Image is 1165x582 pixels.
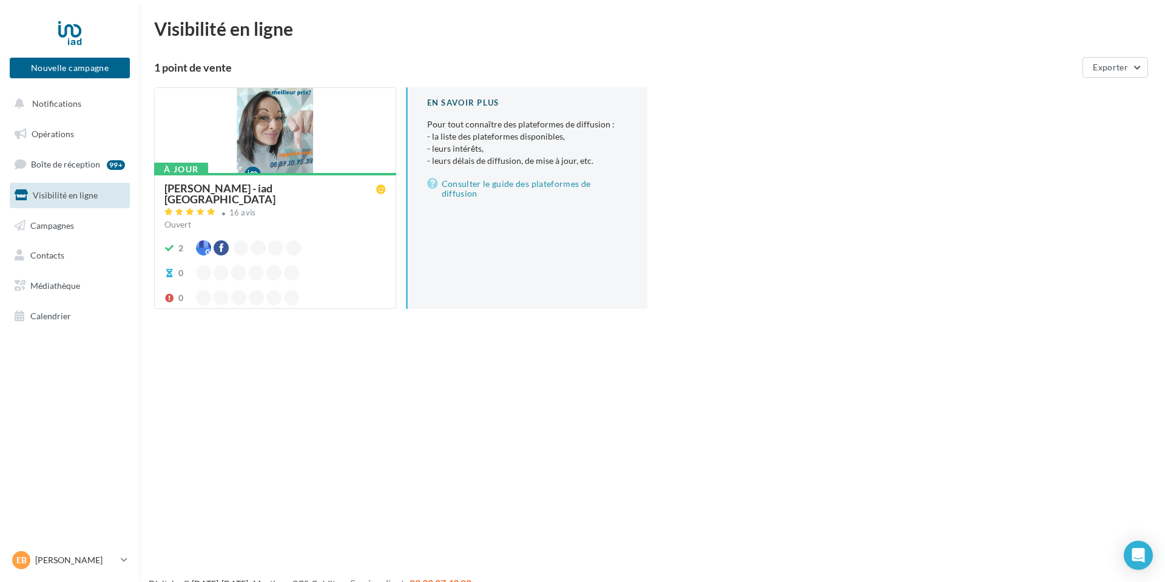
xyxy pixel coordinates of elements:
[178,267,183,279] div: 0
[427,130,629,143] li: - la liste des plateformes disponibles,
[30,280,80,291] span: Médiathèque
[178,242,183,254] div: 2
[1124,541,1153,570] div: Open Intercom Messenger
[16,554,27,566] span: EB
[32,129,74,139] span: Opérations
[427,143,629,155] li: - leurs intérêts,
[164,183,376,205] div: [PERSON_NAME] - iad [GEOGRAPHIC_DATA]
[30,250,64,260] span: Contacts
[7,151,132,177] a: Boîte de réception99+
[427,118,629,167] p: Pour tout connaître des plateformes de diffusion :
[7,243,132,268] a: Contacts
[30,311,71,321] span: Calendrier
[107,160,125,170] div: 99+
[30,220,74,230] span: Campagnes
[32,98,81,109] span: Notifications
[10,58,130,78] button: Nouvelle campagne
[164,219,191,229] span: Ouvert
[7,213,132,239] a: Campagnes
[427,155,629,167] li: - leurs délais de diffusion, de mise à jour, etc.
[1082,57,1148,78] button: Exporter
[178,292,183,304] div: 0
[10,549,130,572] a: EB [PERSON_NAME]
[427,177,629,201] a: Consulter le guide des plateformes de diffusion
[1093,62,1128,72] span: Exporter
[427,97,629,109] div: En savoir plus
[7,121,132,147] a: Opérations
[7,303,132,329] a: Calendrier
[35,554,116,566] p: [PERSON_NAME]
[33,190,98,200] span: Visibilité en ligne
[7,183,132,208] a: Visibilité en ligne
[7,91,127,117] button: Notifications
[164,206,386,221] a: 16 avis
[31,159,100,169] span: Boîte de réception
[154,163,208,176] div: À jour
[7,273,132,299] a: Médiathèque
[154,19,1150,38] div: Visibilité en ligne
[229,209,256,217] div: 16 avis
[154,62,1078,73] div: 1 point de vente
